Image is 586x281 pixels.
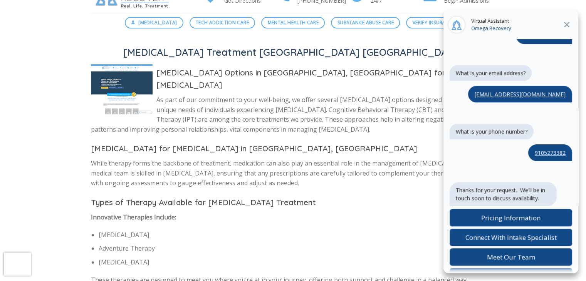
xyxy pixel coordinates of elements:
a: [MEDICAL_DATA] [125,17,183,28]
strong: Innovative Therapies Include: [91,213,176,221]
a: Substance Abuse Care [331,17,400,28]
a: Verify Insurance [406,17,461,28]
a: Tech Addiction Care [190,17,255,28]
span: [MEDICAL_DATA] [138,19,177,26]
h3: [MEDICAL_DATA] Options in [GEOGRAPHIC_DATA], [GEOGRAPHIC_DATA] for Treating [MEDICAL_DATA] [91,67,495,91]
a: Mental Health Care [261,17,325,28]
h3: Types of Therapy Available for [MEDICAL_DATA] Treatment [91,196,495,209]
p: While therapy forms the backbone of treatment, medication can also play an essential role in the ... [91,159,495,188]
h3: [MEDICAL_DATA] for [MEDICAL_DATA] in [GEOGRAPHIC_DATA], [GEOGRAPHIC_DATA] [91,142,495,155]
img: Depression Treatment Austin TX [91,64,153,114]
span: Tech Addiction Care [196,19,249,26]
a: [MEDICAL_DATA] Treatment [GEOGRAPHIC_DATA] [GEOGRAPHIC_DATA] [123,46,463,58]
p: As part of our commitment to your well-being, we offer several [MEDICAL_DATA] options designed to... [91,95,495,134]
span: Mental Health Care [268,19,319,26]
li: [MEDICAL_DATA] [99,258,495,268]
iframe: reCAPTCHA [4,253,31,276]
li: [MEDICAL_DATA] [99,230,495,240]
li: Adventure Therapy [99,244,495,254]
span: Verify Insurance [413,19,455,26]
span: Substance Abuse Care [337,19,394,26]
